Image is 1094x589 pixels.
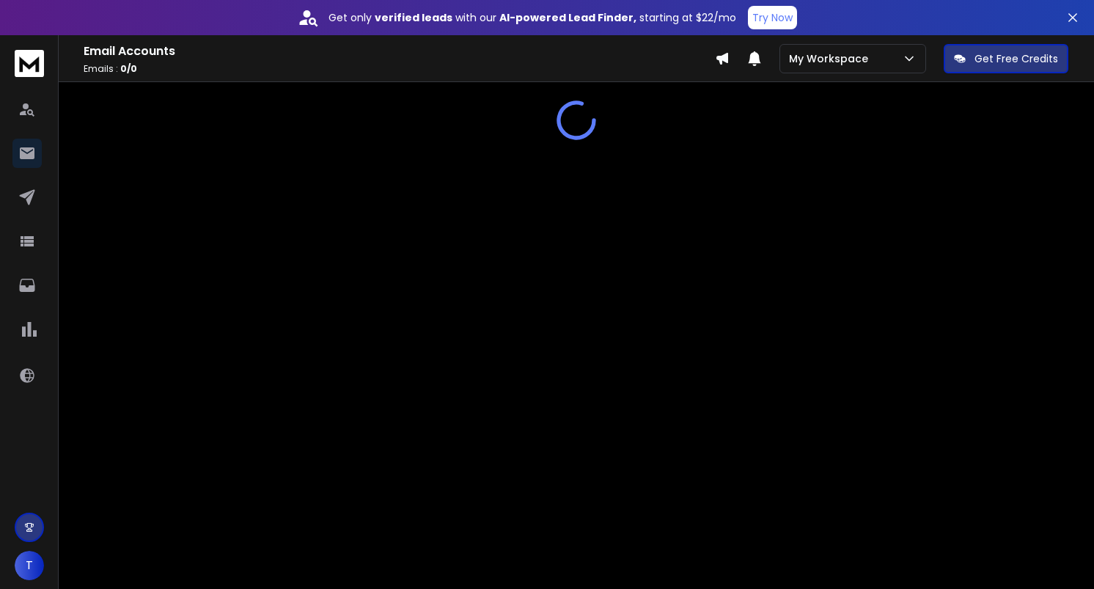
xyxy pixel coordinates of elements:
button: Try Now [748,6,797,29]
img: logo [15,50,44,77]
strong: verified leads [375,10,452,25]
strong: AI-powered Lead Finder, [499,10,636,25]
span: 0 / 0 [120,62,137,75]
p: My Workspace [789,51,874,66]
button: Get Free Credits [944,44,1068,73]
button: T [15,551,44,580]
p: Get only with our starting at $22/mo [328,10,736,25]
p: Get Free Credits [974,51,1058,66]
p: Emails : [84,63,715,75]
p: Try Now [752,10,793,25]
h1: Email Accounts [84,43,715,60]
